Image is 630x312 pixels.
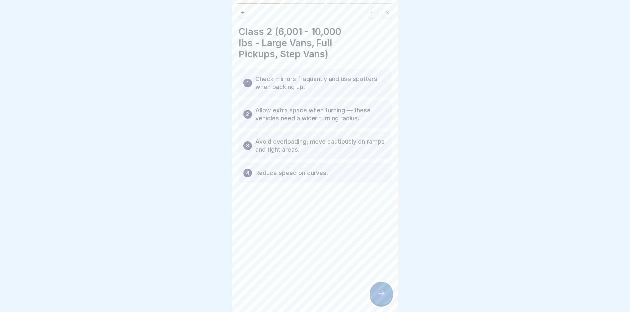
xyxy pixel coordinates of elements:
p: 1 [247,79,249,87]
h4: Class 2 (6,001 - 10,000 lbs - Large Vans, Full Pickups, Step Vans) [239,26,392,60]
p: 3 [246,142,249,150]
p: Check mirrors frequently and use spotters when backing up. [255,75,387,91]
p: Reduce speed on curves. [255,169,328,177]
p: 2 [246,110,249,118]
p: 4 [246,169,249,177]
p: Allow extra space when turning — these vehicles need a wider turning radius. [255,106,387,122]
p: Avoid overloading; move cautiously on ramps and tight areas. [255,138,387,154]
